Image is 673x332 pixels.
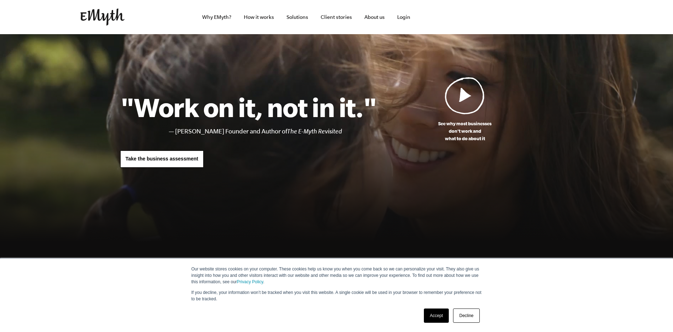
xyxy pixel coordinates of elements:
li: [PERSON_NAME] Founder and Author of [175,126,377,137]
h1: "Work on it, not in it." [120,91,377,123]
p: Our website stores cookies on your computer. These cookies help us know you when you come back so... [191,266,482,285]
iframe: Embedded CTA [518,9,593,25]
p: See why most businesses don't work and what to do about it [377,120,553,142]
a: Take the business assessment [120,151,204,168]
a: Accept [424,309,449,323]
p: If you decline, your information won’t be tracked when you visit this website. A single cookie wi... [191,289,482,302]
a: See why most businessesdon't work andwhat to do about it [377,77,553,142]
i: The E-Myth Revisited [287,128,342,135]
a: Decline [453,309,479,323]
span: Take the business assessment [126,156,198,162]
iframe: Embedded CTA [440,9,515,25]
a: Privacy Policy [237,279,263,284]
img: Play Video [445,77,485,114]
img: EMyth [80,9,125,26]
